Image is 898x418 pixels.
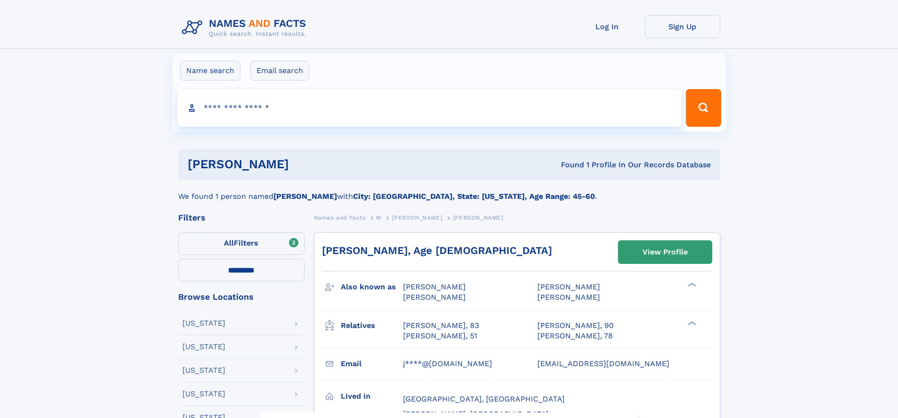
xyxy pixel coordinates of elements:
[182,320,225,327] div: [US_STATE]
[341,318,403,334] h3: Relatives
[685,320,697,326] div: ❯
[182,390,225,398] div: [US_STATE]
[537,331,613,341] a: [PERSON_NAME], 78
[178,15,314,41] img: Logo Names and Facts
[376,212,381,223] a: M
[645,15,720,38] a: Sign Up
[537,320,614,331] a: [PERSON_NAME], 90
[178,180,720,202] div: We found 1 person named with .
[178,213,305,222] div: Filters
[314,212,366,223] a: Names and Facts
[250,61,309,81] label: Email search
[178,232,305,255] label: Filters
[686,89,721,127] button: Search Button
[341,388,403,404] h3: Lived in
[618,241,712,263] a: View Profile
[453,214,503,221] span: [PERSON_NAME]
[537,359,669,368] span: [EMAIL_ADDRESS][DOMAIN_NAME]
[273,192,337,201] b: [PERSON_NAME]
[403,282,466,291] span: [PERSON_NAME]
[341,279,403,295] h3: Also known as
[569,15,645,38] a: Log In
[178,293,305,301] div: Browse Locations
[685,282,697,288] div: ❯
[403,320,479,331] a: [PERSON_NAME], 83
[403,293,466,302] span: [PERSON_NAME]
[425,160,711,170] div: Found 1 Profile In Our Records Database
[182,367,225,374] div: [US_STATE]
[188,158,425,170] h1: [PERSON_NAME]
[341,356,403,372] h3: Email
[177,89,682,127] input: search input
[353,192,595,201] b: City: [GEOGRAPHIC_DATA], State: [US_STATE], Age Range: 45-60
[403,331,477,341] a: [PERSON_NAME], 51
[180,61,240,81] label: Name search
[403,394,565,403] span: [GEOGRAPHIC_DATA], [GEOGRAPHIC_DATA]
[182,343,225,351] div: [US_STATE]
[537,282,600,291] span: [PERSON_NAME]
[392,214,442,221] span: [PERSON_NAME]
[224,238,234,247] span: All
[537,293,600,302] span: [PERSON_NAME]
[376,214,381,221] span: M
[322,245,552,256] a: [PERSON_NAME], Age [DEMOGRAPHIC_DATA]
[392,212,442,223] a: [PERSON_NAME]
[643,241,688,263] div: View Profile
